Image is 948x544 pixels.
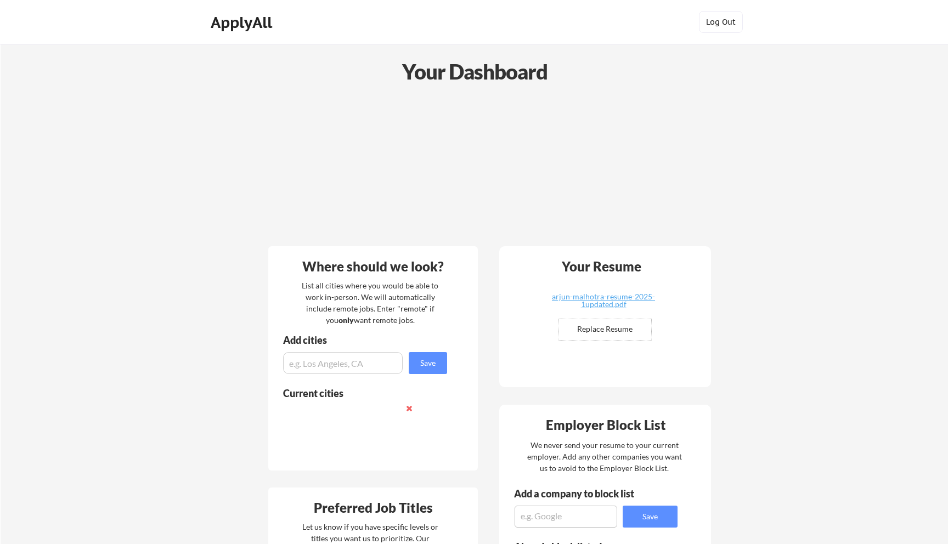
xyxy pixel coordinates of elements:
[283,335,450,345] div: Add cities
[526,439,682,474] div: We never send your resume to your current employer. Add any other companies you want us to avoid ...
[504,418,708,432] div: Employer Block List
[283,388,435,398] div: Current cities
[538,293,669,308] div: arjun-malhotra-resume-2025-1updated.pdf
[538,293,669,310] a: arjun-malhotra-resume-2025-1updated.pdf
[295,280,445,326] div: List all cities where you would be able to work in-person. We will automatically include remote j...
[547,260,656,273] div: Your Resume
[699,11,743,33] button: Log Out
[338,315,354,325] strong: only
[271,501,475,514] div: Preferred Job Titles
[514,489,651,498] div: Add a company to block list
[283,352,403,374] input: e.g. Los Angeles, CA
[1,56,948,87] div: Your Dashboard
[211,13,275,32] div: ApplyAll
[409,352,447,374] button: Save
[271,260,475,273] div: Where should we look?
[623,506,678,528] button: Save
